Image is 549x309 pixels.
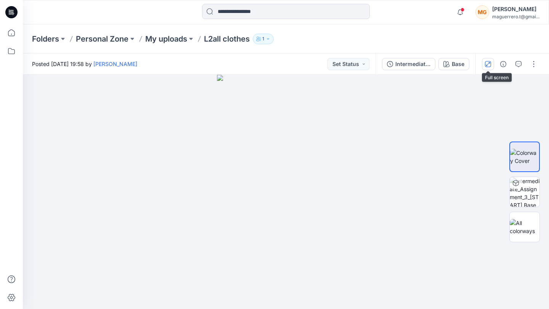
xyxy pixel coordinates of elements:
[145,34,187,44] a: My uploads
[510,219,539,235] img: All colorways
[475,5,489,19] div: MG
[497,58,509,70] button: Details
[217,75,355,309] img: eyJhbGciOiJIUzI1NiIsImtpZCI6IjAiLCJzbHQiOiJzZXMiLCJ0eXAiOiJKV1QifQ.eyJkYXRhIjp7InR5cGUiOiJzdG9yYW...
[93,61,137,67] a: [PERSON_NAME]
[32,34,59,44] a: Folders
[382,58,435,70] button: Intermediate_Assignment_3_[START]
[438,58,469,70] button: Base
[510,177,539,207] img: Intermediate_Assignment_3_[START] Base
[395,60,430,68] div: Intermediate_Assignment_3_[START]
[262,35,264,43] p: 1
[452,60,464,68] div: Base
[253,34,274,44] button: 1
[510,149,539,165] img: Colorway Cover
[76,34,128,44] a: Personal Zone
[204,34,250,44] p: L2all clothes
[492,14,539,19] div: maguerrero.t@gmai...
[32,60,137,68] span: Posted [DATE] 19:58 by
[492,5,539,14] div: [PERSON_NAME]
